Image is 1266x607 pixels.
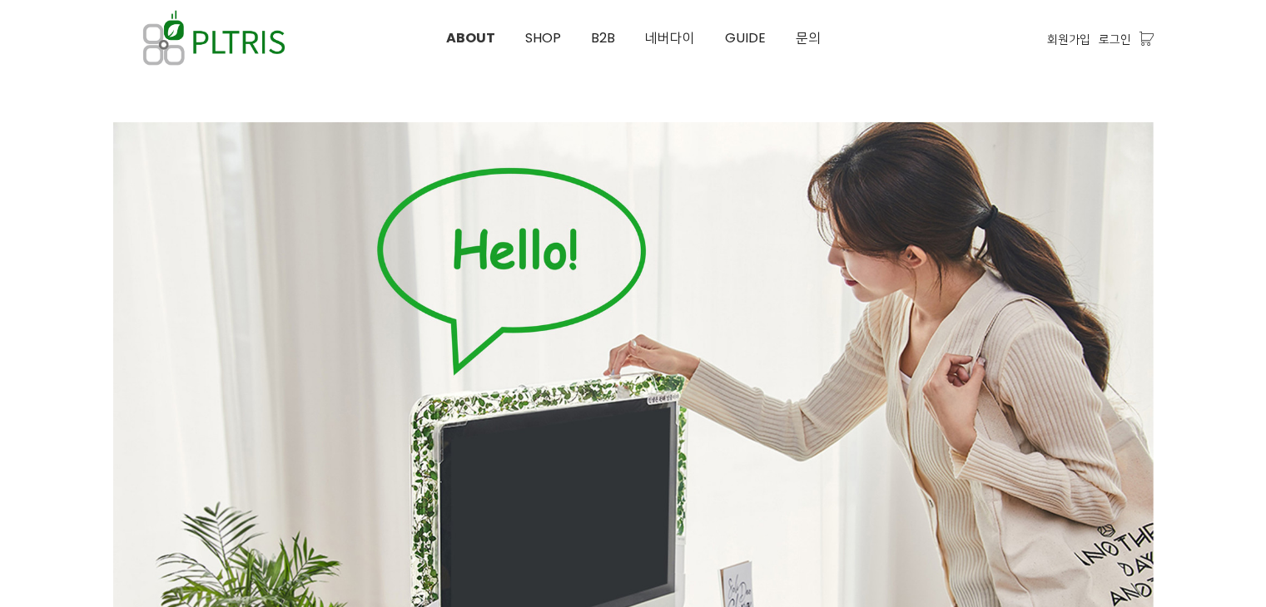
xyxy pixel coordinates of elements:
a: GUIDE [710,1,781,76]
span: SHOP [525,28,561,47]
span: B2B [591,28,615,47]
a: 회원가입 [1047,30,1090,48]
a: 문의 [781,1,836,76]
span: 네버다이 [645,28,695,47]
a: 네버다이 [630,1,710,76]
span: ABOUT [446,28,495,47]
span: GUIDE [725,28,766,47]
a: ABOUT [431,1,510,76]
a: B2B [576,1,630,76]
a: SHOP [510,1,576,76]
a: 로그인 [1099,30,1131,48]
span: 문의 [796,28,821,47]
